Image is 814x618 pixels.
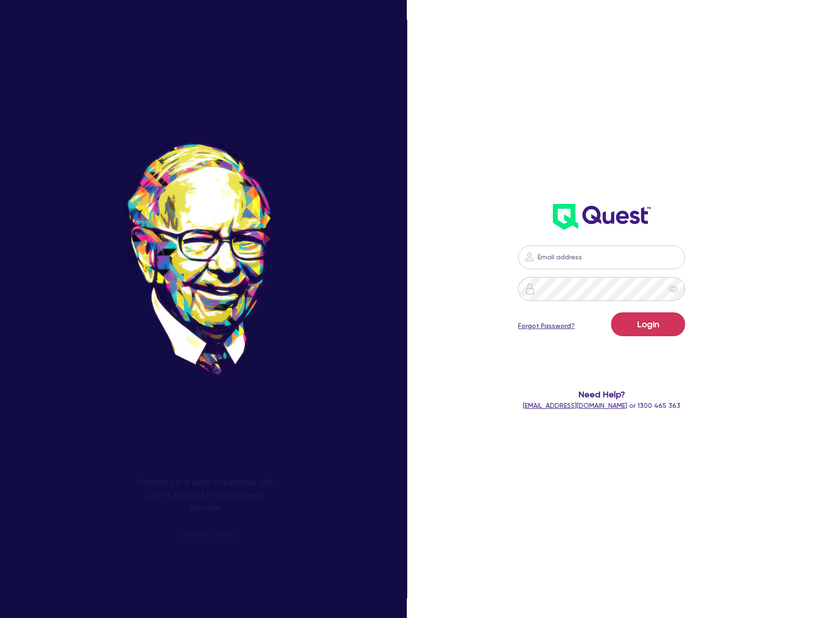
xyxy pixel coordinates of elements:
[611,312,685,336] button: Login
[518,321,575,331] a: Forgot Password?
[523,402,627,409] a: [EMAIL_ADDRESS][DOMAIN_NAME]
[523,402,680,409] span: or 1300 465 363
[518,245,685,269] input: Email address
[494,388,709,401] span: Need Help?
[524,283,536,295] img: icon-password
[524,251,535,263] img: icon-password
[553,204,651,230] img: wH2k97JdezQIQAAAABJRU5ErkJggg==
[668,284,678,294] span: eye
[176,531,236,538] span: - [PERSON_NAME]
